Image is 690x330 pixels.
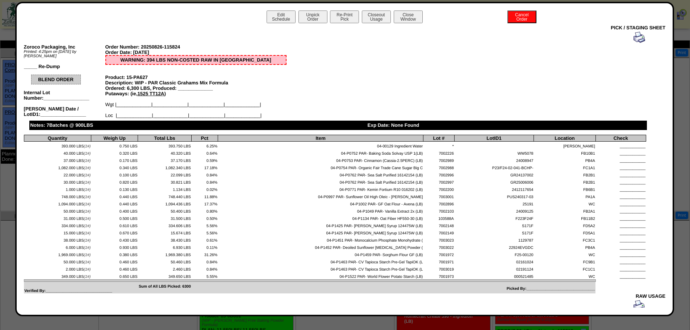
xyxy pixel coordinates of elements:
td: 04-P1463 PAR- CV Tapioca Starch Pre-Gel TapiOK (L [218,265,423,272]
td: F223F24F [454,214,534,221]
td: FB2B1 [534,171,595,178]
div: Zoroco Packaging, Inc [24,44,105,50]
td: 22924EVGDC [454,243,534,250]
td: 38.430 LBS [138,236,191,243]
td: FC1C1 [534,265,595,272]
td: 7002997 [423,178,455,185]
td: 0.650 LBS [91,272,138,279]
td: 50.000 LBS [24,207,91,214]
td: 04-P1049 PAR- Vanilla Extract 2x (LB) [218,207,423,214]
td: 7002989 [423,156,455,163]
td: 04-P0762 PAR- Sea Salt Purified 16142154 (LB) [218,178,423,185]
span: (1#) [84,159,91,163]
td: 0.820 LBS [91,178,138,185]
div: Putaways: (ie, ) [105,91,287,96]
td: 04-P1459 PAR- Sorghum Flour GF (LB) [218,250,423,258]
td: 04-P0762 PAR- Sea Salt Purified 16142154 (LB) [218,171,423,178]
td: Picked By:________________________________ [191,282,595,293]
td: 7002988 [423,163,455,171]
td: ____________ [595,221,646,229]
td: 17.18% [191,163,218,171]
td: FB2A1 [534,207,595,214]
span: (1#) [84,253,91,257]
td: 0.380 LBS [91,250,138,258]
div: _____ Re-Dump [24,64,105,69]
td: 0.670 LBS [91,229,138,236]
td: 37.170 LBS [138,156,191,163]
td: 0.340 LBS [91,163,138,171]
td: 15.000 LBS [24,229,91,236]
td: ____________ [595,142,646,149]
td: 0.750 LBS [91,142,138,149]
td: 2.460 LBS [138,265,191,272]
td: 7002996 [423,171,455,178]
td: 15.674 LBS [138,229,191,236]
button: EditSchedule [267,11,296,23]
td: 349.000 LBS [24,272,91,279]
td: 0.460 LBS [91,265,138,272]
td: FB11B2 [534,214,595,221]
td: 0.460 LBS [91,258,138,265]
td: 1,969.380 LBS [138,250,191,258]
td: 1,082.340 LBS [138,163,191,171]
td: 04-P1002 PAR- GF Oat Flour - Avena (LB) [218,200,423,207]
a: CloseWindow [393,16,423,22]
td: FC9B1 [534,258,595,265]
td: 0.84% [191,265,218,272]
td: 7001973 [423,272,455,279]
td: [PERSON_NAME] [534,142,595,149]
td: 6.000 LBS [24,243,91,250]
td: 0.50% [191,214,218,221]
td: 0.84% [191,178,218,185]
span: (1#) [84,202,91,206]
td: 02191124 [454,265,534,272]
td: 334.000 LBS [24,221,91,229]
td: FD5A2 [534,221,595,229]
td: 1.134 LBS [138,185,191,192]
td: 0.84% [191,258,218,265]
td: 1,094.000 LBS [24,200,91,207]
span: (1#) [84,224,91,228]
td: 7003023 [423,236,455,243]
td: 0.11% [191,243,218,250]
th: Weigh Up [91,135,138,142]
td: 04-P1425 PAR- [PERSON_NAME] Syrup 124475W (LB) [218,221,423,229]
td: 0.430 LBS [91,236,138,243]
td: 04-P0771 PAR- Kemin Fortium R10 016202 (LB) [218,185,423,192]
td: 40.320 LBS [138,149,191,156]
td: 0.400 LBS [91,207,138,214]
th: Total Lbs [138,135,191,142]
td: 17.37% [191,200,218,207]
td: 5.55% [191,272,218,279]
td: ____________ [595,207,646,214]
td: ____________ [595,243,646,250]
td: 04-P1134 PAR- Oat Fiber HF550-30 (LB) [218,214,423,221]
span: (1#) [84,217,91,221]
div: Order Date: [DATE] [105,50,287,55]
th: Lot # [423,135,455,142]
td: 38.000 LBS [24,236,91,243]
div: Ordered: 6,300 LBS, Produced: _____________ [105,85,287,91]
button: UnpickOrder [298,11,327,23]
td: FD5A1 [534,229,595,236]
td: 0.130 LBS [91,185,138,192]
td: 0.02% [191,185,218,192]
span: (1#) [84,166,91,170]
td: ____________ [595,258,646,265]
td: FB10B1 [534,149,595,156]
td: 7002226 [423,149,455,156]
td: 0.930 LBS [91,243,138,250]
td: 748.000 LBS [24,192,91,200]
td: Sum of All LBS Picked: 6300 [24,282,191,293]
td: ____________ [595,229,646,236]
td: 393.750 LBS [138,142,191,149]
div: Wgt |_____________|_____________|_____________|_____________| Loc |_____________|_____________|__... [105,102,287,118]
td: WC [534,200,595,207]
td: ____________ [595,200,646,207]
td: PA1A [534,192,595,200]
td: S171F [454,221,534,229]
div: Verified By:_______________________________ [24,289,191,293]
span: (1#) [84,267,91,272]
td: 748.440 LBS [138,192,191,200]
td: 334.606 LBS [138,221,191,229]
